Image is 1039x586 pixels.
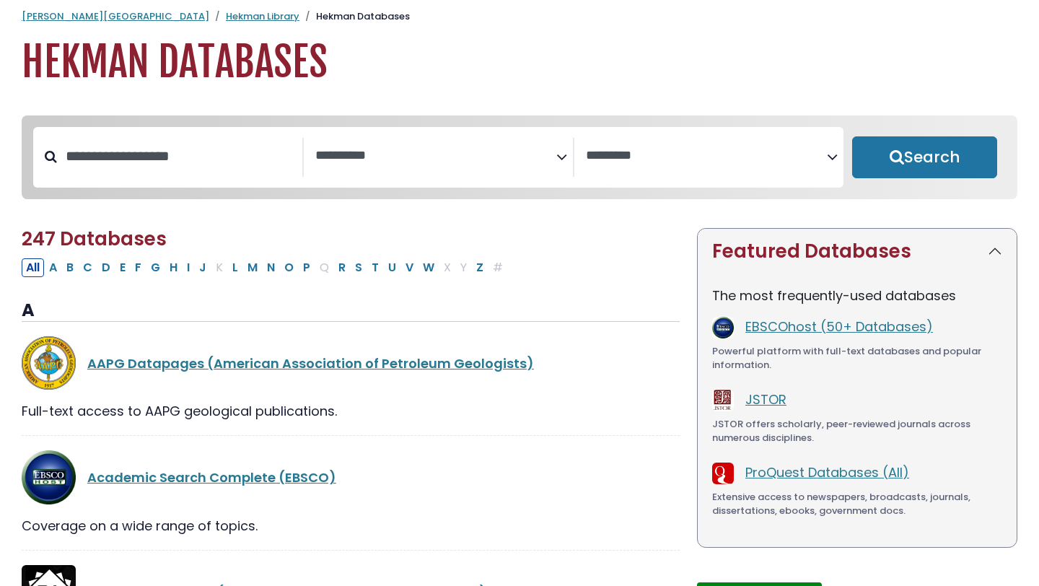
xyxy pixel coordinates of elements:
[315,149,556,164] textarea: Search
[367,258,383,277] button: Filter Results T
[62,258,78,277] button: Filter Results B
[745,318,933,336] a: EBSCOhost (50+ Databases)
[97,258,115,277] button: Filter Results D
[299,9,410,24] li: Hekman Databases
[745,463,909,481] a: ProQuest Databases (All)
[712,417,1002,445] div: JSTOR offers scholarly, peer-reviewed journals across numerous disciplines.
[22,226,167,252] span: 247 Databases
[712,286,1002,305] p: The most frequently-used databases
[852,136,997,178] button: Submit for Search Results
[243,258,262,277] button: Filter Results M
[712,344,1002,372] div: Powerful platform with full-text databases and popular information.
[263,258,279,277] button: Filter Results N
[22,258,509,276] div: Alpha-list to filter by first letter of database name
[226,9,299,23] a: Hekman Library
[57,144,302,168] input: Search database by title or keyword
[115,258,130,277] button: Filter Results E
[22,516,680,535] div: Coverage on a wide range of topics.
[146,258,165,277] button: Filter Results G
[131,258,146,277] button: Filter Results F
[22,115,1017,199] nav: Search filters
[165,258,182,277] button: Filter Results H
[22,300,680,322] h3: A
[698,229,1017,274] button: Featured Databases
[22,401,680,421] div: Full-text access to AAPG geological publications.
[401,258,418,277] button: Filter Results V
[79,258,97,277] button: Filter Results C
[586,149,827,164] textarea: Search
[418,258,439,277] button: Filter Results W
[745,390,786,408] a: JSTOR
[87,468,336,486] a: Academic Search Complete (EBSCO)
[334,258,350,277] button: Filter Results R
[87,354,534,372] a: AAPG Datapages (American Association of Petroleum Geologists)
[22,258,44,277] button: All
[45,258,61,277] button: Filter Results A
[384,258,400,277] button: Filter Results U
[351,258,367,277] button: Filter Results S
[22,38,1017,87] h1: Hekman Databases
[472,258,488,277] button: Filter Results Z
[712,490,1002,518] div: Extensive access to newspapers, broadcasts, journals, dissertations, ebooks, government docs.
[22,9,209,23] a: [PERSON_NAME][GEOGRAPHIC_DATA]
[228,258,242,277] button: Filter Results L
[280,258,298,277] button: Filter Results O
[22,9,1017,24] nav: breadcrumb
[299,258,315,277] button: Filter Results P
[195,258,211,277] button: Filter Results J
[183,258,194,277] button: Filter Results I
